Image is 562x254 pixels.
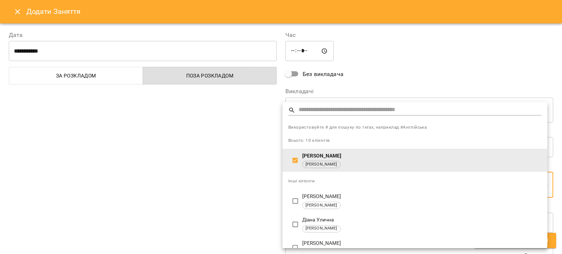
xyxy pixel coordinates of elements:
[303,202,340,209] span: [PERSON_NAME]
[302,193,542,200] p: [PERSON_NAME]
[303,225,340,232] span: [PERSON_NAME]
[302,216,542,224] p: Діана Улична
[288,138,330,143] span: Всього: 10 клієнтів
[288,178,315,183] span: Інші клієнти
[303,162,340,168] span: [PERSON_NAME]
[302,240,542,247] p: [PERSON_NAME]
[302,152,542,160] p: [PERSON_NAME]
[288,124,542,131] span: Використовуйте # для пошуку по тегах, наприклад #Англійська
